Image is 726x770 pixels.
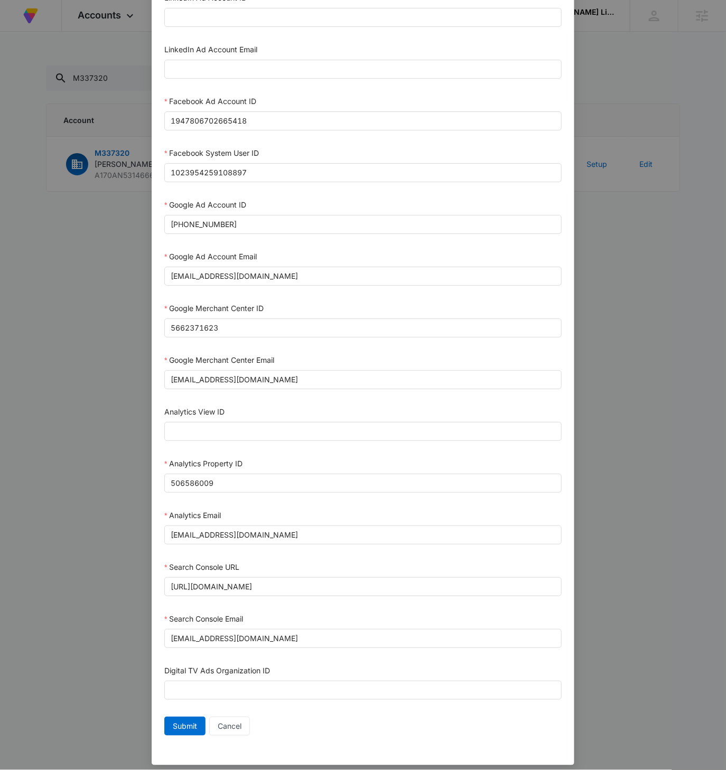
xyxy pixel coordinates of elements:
input: LinkedIn Ad Account Email [164,60,562,79]
input: Search Console URL [164,577,562,596]
input: Google Merchant Center ID [164,318,562,337]
label: Digital TV Ads Organization ID [164,666,270,675]
label: Google Ad Account ID [164,200,246,209]
input: Facebook System User ID [164,163,562,182]
input: Analytics Property ID [164,474,562,493]
label: Analytics Property ID [164,459,243,468]
input: Analytics View ID [164,422,562,441]
input: Facebook Ad Account ID [164,111,562,130]
span: Submit [173,720,197,732]
input: Search Console Email [164,629,562,648]
label: Google Merchant Center Email [164,355,274,364]
label: Analytics View ID [164,407,225,416]
button: Submit [164,717,206,736]
label: Facebook System User ID [164,148,259,157]
input: LinkedIn Ad Account ID [164,8,562,27]
input: Google Ad Account Email [164,267,562,286]
input: Analytics Email [164,525,562,544]
button: Cancel [209,717,250,736]
input: Google Merchant Center Email [164,370,562,389]
label: Search Console Email [164,614,243,623]
input: Google Ad Account ID [164,215,562,234]
label: Search Console URL [164,562,239,571]
label: Analytics Email [164,511,221,520]
label: Google Ad Account Email [164,252,257,261]
span: Cancel [218,720,241,732]
input: Digital TV Ads Organization ID [164,681,562,700]
label: LinkedIn Ad Account Email [164,45,257,54]
label: Facebook Ad Account ID [164,97,256,106]
label: Google Merchant Center ID [164,304,264,313]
